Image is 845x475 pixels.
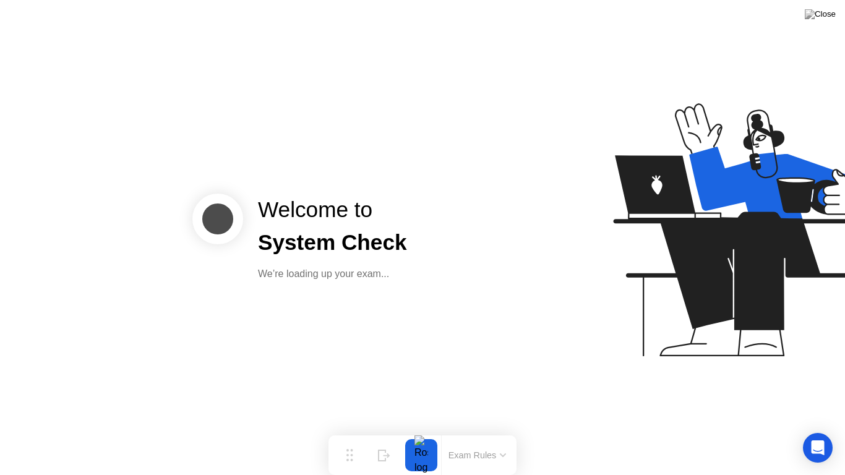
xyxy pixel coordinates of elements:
[258,267,407,281] div: We’re loading up your exam...
[805,9,836,19] img: Close
[445,450,510,461] button: Exam Rules
[803,433,833,463] div: Open Intercom Messenger
[258,226,407,259] div: System Check
[258,194,407,226] div: Welcome to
